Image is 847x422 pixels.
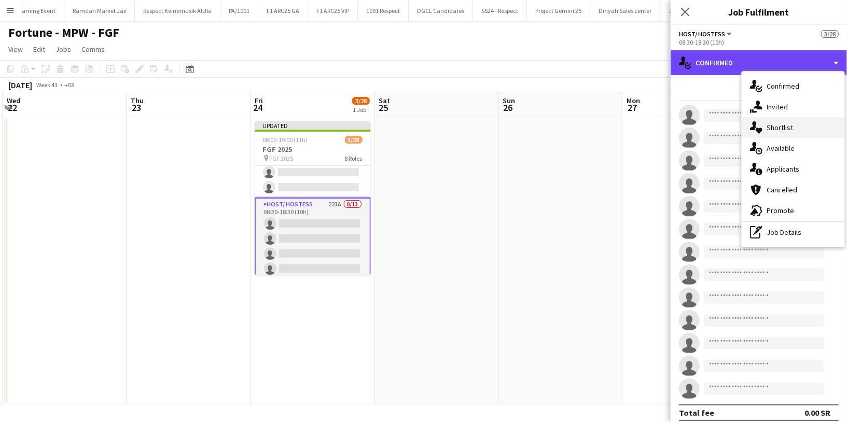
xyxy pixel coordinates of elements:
[625,102,640,114] span: 27
[64,81,74,89] div: +03
[255,121,371,130] div: Updated
[33,45,45,54] span: Edit
[77,43,109,56] a: Comms
[131,96,144,105] span: Thu
[55,45,71,54] span: Jobs
[255,145,371,154] h3: FGF 2025
[81,45,105,54] span: Comms
[255,147,371,198] app-card-role: Protocol344A0/208:00-12:00 (4h)
[767,102,788,111] span: Invited
[767,206,794,215] span: Promote
[258,1,308,21] button: F1 ARC25 GA
[473,1,527,21] button: SS24 - Respect
[129,102,144,114] span: 23
[345,154,363,162] span: 8 Roles
[255,198,371,415] app-card-role: Host/ Hostess223A0/1308:30-18:30 (10h)
[821,30,839,38] span: 3/28
[590,1,660,21] button: Diriyah Sales center
[220,1,258,21] button: PA/1001
[679,407,714,418] div: Total fee
[767,81,799,91] span: Confirmed
[627,96,640,105] span: Mon
[253,102,263,114] span: 24
[64,1,135,21] button: Ramdan Market Jax
[742,222,844,243] div: Job Details
[409,1,473,21] button: DGCL Candidates
[8,25,119,40] h1: Fortune - MPW - FGF
[34,81,60,89] span: Week 43
[377,102,390,114] span: 25
[345,136,363,144] span: 3/28
[671,5,847,19] h3: Job Fulfilment
[270,154,294,162] span: FGF 2025
[804,407,830,418] div: 0.00 SR
[7,96,20,105] span: Wed
[379,96,390,105] span: Sat
[527,1,590,21] button: Project Gemini 25
[308,1,358,21] button: F1 ARC25 VIP
[5,102,20,114] span: 22
[255,96,263,105] span: Fri
[4,43,27,56] a: View
[358,1,409,21] button: 1001 Respect
[660,1,732,21] button: Jawlah - School Expo
[767,144,795,153] span: Available
[51,43,75,56] a: Jobs
[671,50,847,75] div: Confirmed
[767,123,793,132] span: Shortlist
[8,80,32,90] div: [DATE]
[263,136,308,144] span: 08:00-19:00 (11h)
[679,30,725,38] span: Host/ Hostess
[767,164,799,174] span: Applicants
[353,106,369,114] div: 1 Job
[352,97,370,105] span: 3/28
[8,45,23,54] span: View
[503,96,515,105] span: Sun
[29,43,49,56] a: Edit
[679,38,839,46] div: 08:30-18:30 (10h)
[767,185,797,194] span: Cancelled
[679,30,733,38] button: Host/ Hostess
[135,1,220,21] button: Respect Keinemusik AlUla
[501,102,515,114] span: 26
[255,121,371,275] app-job-card: Updated08:00-19:00 (11h)3/28FGF 2025 FGF 20258 Roles08:00-12:00 (4h) Protocol344A0/208:00-12:00 (...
